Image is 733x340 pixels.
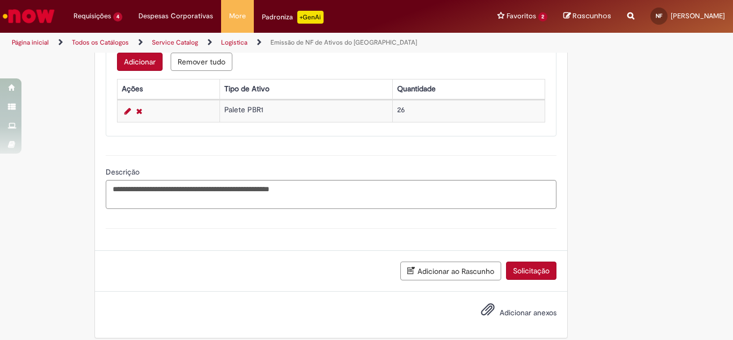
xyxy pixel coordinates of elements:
img: ServiceNow [1,5,56,27]
span: Rascunhos [573,11,611,21]
button: Adicionar anexos [478,300,497,324]
a: Rascunhos [563,11,611,21]
div: Padroniza [262,11,324,24]
a: Emissão de NF de Ativos do [GEOGRAPHIC_DATA] [270,38,417,47]
a: Service Catalog [152,38,198,47]
span: 2 [538,12,547,21]
button: Solicitação [506,262,556,280]
span: [PERSON_NAME] [671,11,725,20]
span: Favoritos [507,11,536,21]
th: Tipo de Ativo [220,79,393,99]
span: NF [656,12,662,19]
a: Página inicial [12,38,49,47]
a: Todos os Catálogos [72,38,129,47]
button: Remover todas as linhas de Cadastro Ativos [171,53,232,71]
span: Despesas Corporativas [138,11,213,21]
p: +GenAi [297,11,324,24]
span: 4 [113,12,122,21]
textarea: Descrição [106,180,556,209]
button: Adicionar uma linha para Cadastro Ativos [117,53,163,71]
a: Remover linha 1 [134,105,145,118]
span: Descrição [106,167,142,177]
button: Adicionar ao Rascunho [400,262,501,280]
th: Ações [117,79,219,99]
td: Palete PBR1 [220,100,393,122]
td: 26 [393,100,545,122]
th: Quantidade [393,79,545,99]
ul: Trilhas de página [8,33,481,53]
span: Requisições [74,11,111,21]
a: Logistica [221,38,247,47]
a: Editar Linha 1 [122,105,134,118]
span: More [229,11,246,21]
span: Adicionar anexos [500,308,556,317]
